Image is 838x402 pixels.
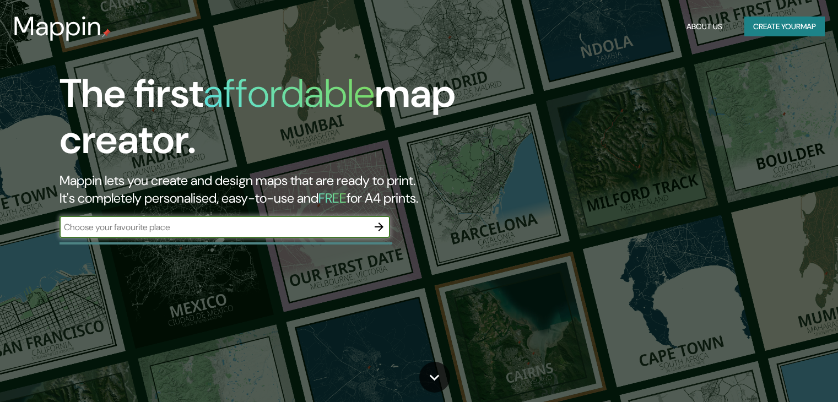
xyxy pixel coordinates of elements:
img: mappin-pin [102,29,111,37]
h1: affordable [203,68,375,119]
h5: FREE [318,189,347,207]
h2: Mappin lets you create and design maps that are ready to print. It's completely personalised, eas... [60,172,479,207]
h1: The first map creator. [60,70,479,172]
input: Choose your favourite place [60,221,368,233]
button: About Us [682,17,727,37]
h3: Mappin [13,11,102,42]
button: Create yourmap [744,17,825,37]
